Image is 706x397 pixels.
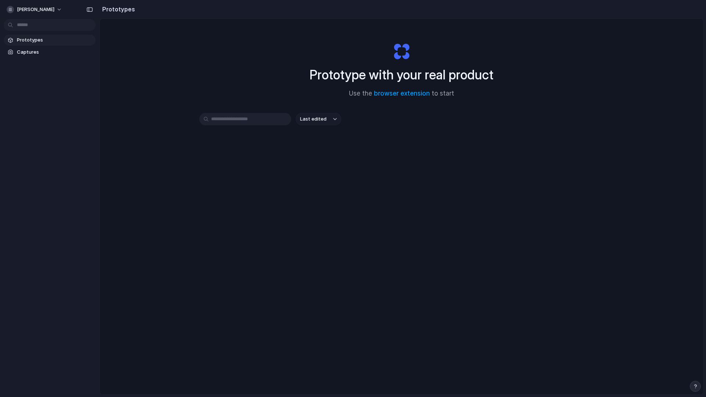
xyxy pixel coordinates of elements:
[4,47,96,58] a: Captures
[349,89,454,99] span: Use the to start
[296,113,341,125] button: Last edited
[17,36,93,44] span: Prototypes
[17,49,93,56] span: Captures
[4,4,66,15] button: [PERSON_NAME]
[374,90,430,97] a: browser extension
[300,115,327,123] span: Last edited
[17,6,54,13] span: [PERSON_NAME]
[4,35,96,46] a: Prototypes
[310,65,493,85] h1: Prototype with your real product
[99,5,135,14] h2: Prototypes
